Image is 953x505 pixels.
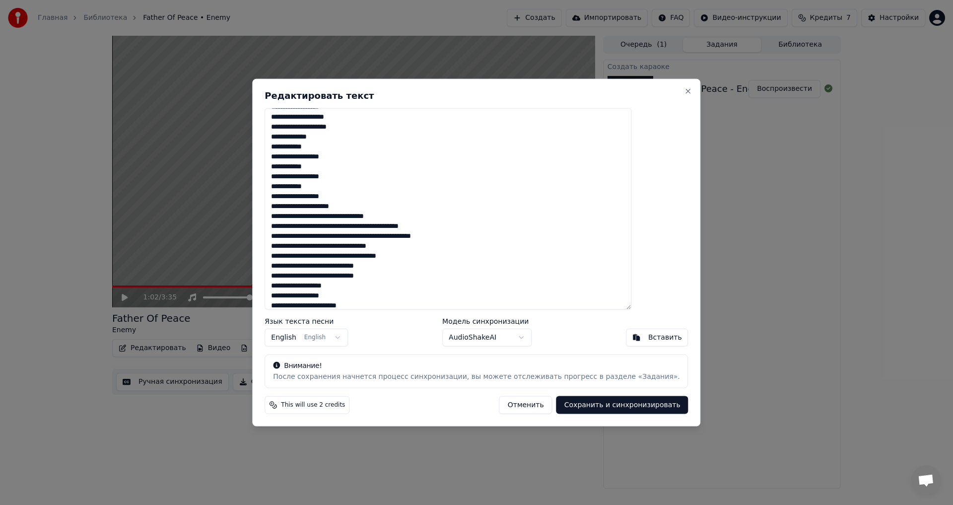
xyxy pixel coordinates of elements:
label: Модель синхронизации [442,318,532,325]
span: This will use 2 credits [281,401,345,409]
h2: Редактировать текст [265,91,688,100]
div: Внимание! [273,361,680,371]
button: Вставить [626,329,688,347]
button: Сохранить и синхронизировать [556,396,688,414]
div: Вставить [648,333,682,343]
button: Отменить [499,396,552,414]
label: Язык текста песни [265,318,348,325]
div: После сохранения начнется процесс синхронизации, вы можете отслеживать прогресс в разделе «Задания». [273,372,680,382]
